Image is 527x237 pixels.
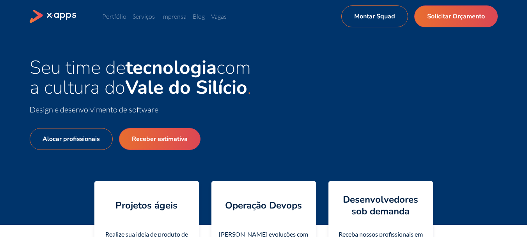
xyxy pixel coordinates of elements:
a: Vagas [211,12,227,20]
span: Seu time de com a cultura do [30,55,251,100]
a: Montar Squad [341,5,408,27]
a: Solicitar Orçamento [414,5,498,27]
a: Imprensa [161,12,186,20]
strong: tecnologia [126,55,216,80]
span: Design e desenvolvimento de software [30,105,158,114]
h4: Operação Devops [225,200,302,211]
a: Receber estimativa [119,128,201,150]
h4: Desenvolvedores sob demanda [335,194,427,217]
a: Alocar profissionais [30,128,113,150]
a: Serviços [133,12,155,20]
strong: Vale do Silício [125,75,247,100]
a: Portfólio [102,12,126,20]
h4: Projetos ágeis [115,200,177,211]
a: Blog [193,12,205,20]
